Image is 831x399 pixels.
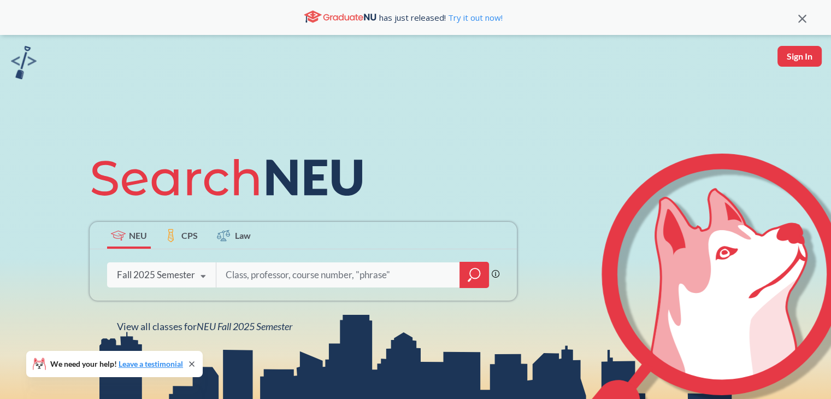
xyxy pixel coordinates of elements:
[117,269,195,281] div: Fall 2025 Semester
[468,267,481,283] svg: magnifying glass
[50,360,183,368] span: We need your help!
[119,359,183,368] a: Leave a testimonial
[225,263,452,286] input: Class, professor, course number, "phrase"
[235,229,251,242] span: Law
[379,11,503,24] span: has just released!
[446,12,503,23] a: Try it out now!
[459,262,489,288] div: magnifying glass
[11,46,37,83] a: sandbox logo
[117,320,292,332] span: View all classes for
[197,320,292,332] span: NEU Fall 2025 Semester
[777,46,822,67] button: Sign In
[181,229,198,242] span: CPS
[129,229,147,242] span: NEU
[11,46,37,79] img: sandbox logo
